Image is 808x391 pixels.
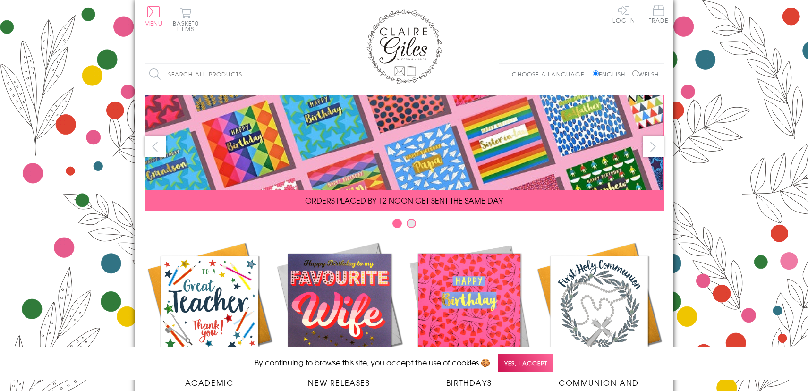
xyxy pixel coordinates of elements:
[593,70,599,76] input: English
[366,9,442,84] img: Claire Giles Greetings Cards
[145,136,166,157] button: prev
[612,5,635,23] a: Log In
[407,219,416,228] button: Carousel Page 2
[145,240,274,388] a: Academic
[308,377,370,388] span: New Releases
[404,240,534,388] a: Birthdays
[392,219,402,228] button: Carousel Page 1 (Current Slide)
[145,6,163,26] button: Menu
[173,8,199,32] button: Basket0 items
[185,377,234,388] span: Academic
[632,70,659,78] label: Welsh
[632,70,638,76] input: Welsh
[593,70,630,78] label: English
[305,195,503,206] span: ORDERS PLACED BY 12 NOON GET SENT THE SAME DAY
[145,19,163,27] span: Menu
[274,240,404,388] a: New Releases
[512,70,591,78] p: Choose a language:
[145,64,310,85] input: Search all products
[498,354,553,373] span: Yes, I accept
[145,218,664,233] div: Carousel Pagination
[446,377,492,388] span: Birthdays
[649,5,669,25] a: Trade
[300,64,310,85] input: Search
[649,5,669,23] span: Trade
[643,136,664,157] button: next
[177,19,199,33] span: 0 items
